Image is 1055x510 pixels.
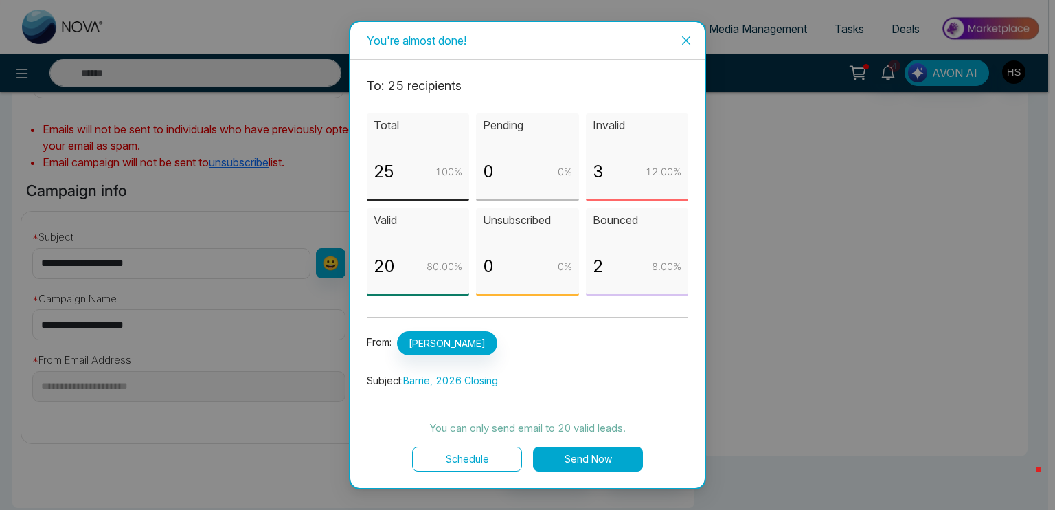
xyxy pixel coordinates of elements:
p: 0 % [558,164,572,179]
span: Barrie, 2026 Closing [403,375,498,386]
p: Bounced [593,212,681,229]
p: 100 % [435,164,462,179]
p: You can only send email to 20 valid leads. [367,420,688,436]
p: 0 [483,254,494,280]
div: You're almost done! [367,33,688,48]
button: Schedule [412,447,522,472]
p: 80.00 % [427,259,462,274]
p: To: 25 recipient s [367,76,688,96]
p: 25 [374,159,394,185]
p: 8.00 % [652,259,681,274]
p: From: [367,331,688,355]
span: close [681,35,692,46]
button: Send Now [533,447,643,472]
p: 2 [593,254,603,280]
p: Unsubscribed [483,212,571,229]
p: Invalid [593,117,681,134]
p: Subject: [367,373,688,388]
p: 0 [483,159,494,185]
p: Valid [374,212,462,229]
button: Close [668,22,705,59]
p: 0 % [558,259,572,274]
p: Total [374,117,462,134]
p: 20 [374,254,395,280]
span: [PERSON_NAME] [397,331,497,355]
p: Pending [483,117,571,134]
p: 3 [593,159,604,185]
iframe: Intercom live chat [1008,463,1041,496]
p: 12.00 % [646,164,681,179]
